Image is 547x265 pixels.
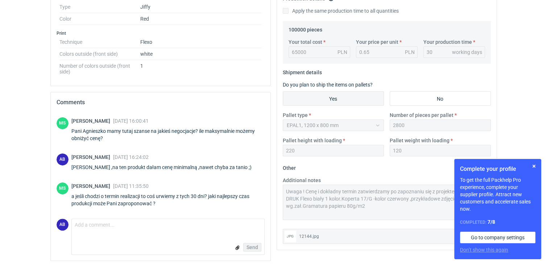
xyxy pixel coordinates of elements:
[140,1,262,13] dd: Jiffy
[283,67,322,75] legend: Shipment details
[285,231,296,242] div: jpg
[283,82,373,88] label: Do you plan to ship the items on pallets?
[71,193,265,207] div: a jeśli chodzi o termin realizacji to coś urwiemy z tych 30 dni? jaki najlepszy czas produkcji mo...
[460,176,535,213] p: To get the full Packhelp Pro experience, complete your supplier profile. Attract new customers an...
[460,246,508,253] button: Don’t show this again
[57,219,69,231] div: Agnieszka Biniarz
[283,162,296,171] legend: Other
[71,118,113,124] span: [PERSON_NAME]
[57,117,69,129] figcaption: MS
[243,243,261,252] button: Send
[289,24,322,33] legend: 100000 pieces
[140,13,262,25] dd: Red
[57,153,69,165] div: Agnieszka Biniarz
[390,137,449,144] label: Pallet weight with loading
[71,154,113,160] span: [PERSON_NAME]
[246,245,258,250] span: Send
[337,49,347,56] div: PLN
[113,154,149,160] span: [DATE] 16:24:02
[460,218,535,226] div: Completed:
[57,98,265,107] h2: Comments
[57,182,69,194] figcaption: MS
[283,137,342,144] label: Pallet height with loading
[71,164,260,171] div: [PERSON_NAME] ,na ten produkt dałam cenę minimalną ,nawet chyba za tanio ;)
[283,112,308,119] label: Pallet type
[289,38,322,46] label: Your total cost
[488,219,495,225] strong: 7 / 8
[356,38,398,46] label: Your price per unit
[140,48,262,60] dd: white
[113,183,149,189] span: [DATE] 11:35:50
[140,36,262,48] dd: Flexo
[57,153,69,165] figcaption: AB
[59,1,140,13] dt: Type
[113,118,149,124] span: [DATE] 16:00:41
[452,49,482,56] div: working days
[71,127,265,142] div: Pani Agnieszko mamy tutaj szanse na jakieś negocjacje? ile maksymalnie możemy obniżyć cenę?
[390,112,453,119] label: Number of pieces per pallet
[57,182,69,194] div: Maciej Sikora
[57,219,69,231] figcaption: AB
[299,233,475,240] div: 12144.jpg
[283,177,321,184] label: Additional notes
[59,60,140,75] dt: Number of colors outside (front side)
[423,38,472,46] label: Your production time
[530,162,538,171] button: Skip for now
[57,117,69,129] div: Maciej Sikora
[59,36,140,48] dt: Technique
[405,49,415,56] div: PLN
[460,165,535,173] h1: Complete your profile
[59,13,140,25] dt: Color
[59,48,140,60] dt: Colors outside (front side)
[140,60,262,75] dd: 1
[460,232,535,243] a: Go to company settings
[71,183,113,189] span: [PERSON_NAME]
[283,7,399,14] label: Apply the same production time to all quantities
[57,30,265,36] h3: Print
[283,185,491,220] textarea: Uwaga ! Cenę i dokładny termin zatwierdzamy po zapoznaniu się z projektem . DRUK Flexo biały 1 ko...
